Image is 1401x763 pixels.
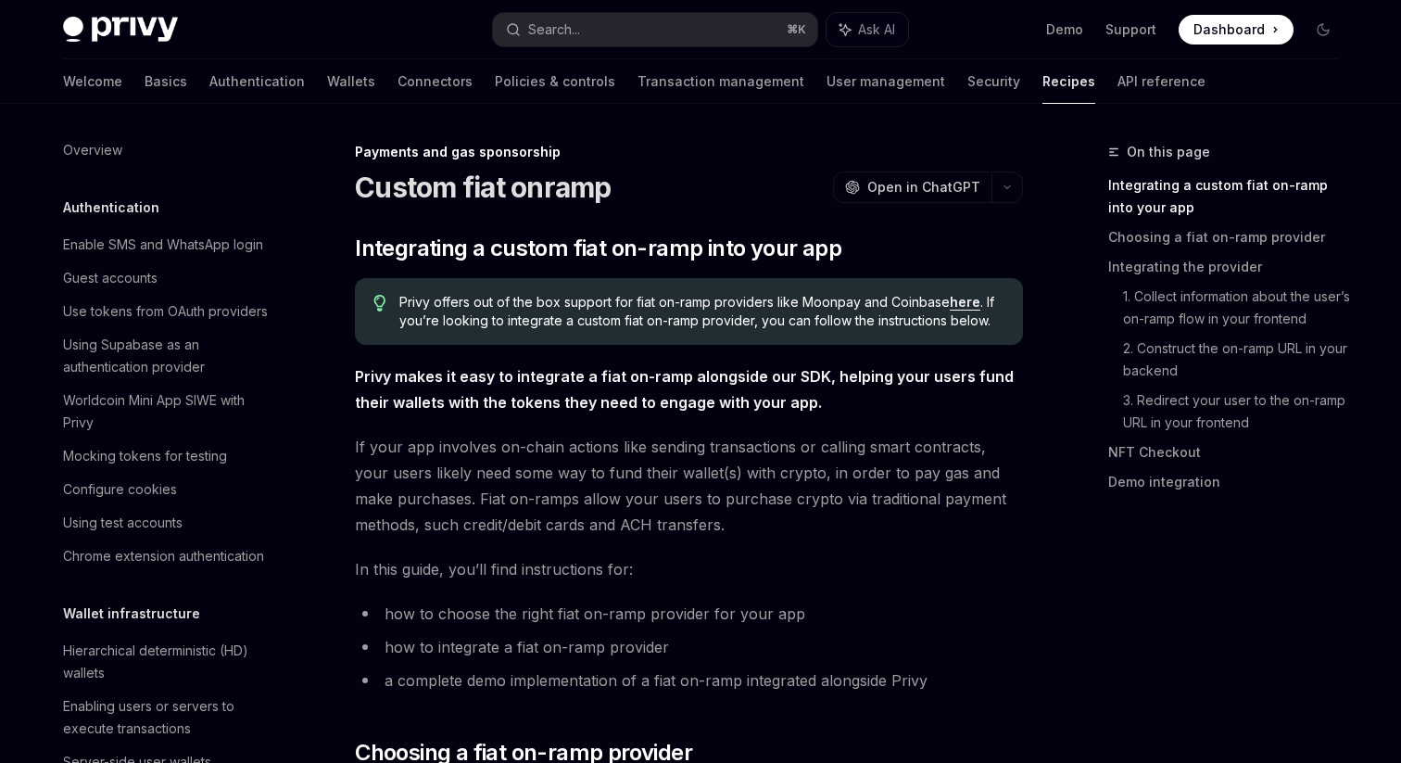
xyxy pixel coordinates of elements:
[48,295,285,328] a: Use tokens from OAuth providers
[48,261,285,295] a: Guest accounts
[48,506,285,540] a: Using test accounts
[1046,20,1083,39] a: Demo
[1108,252,1353,282] a: Integrating the provider
[1042,59,1095,104] a: Recipes
[48,540,285,573] a: Chrome extension authentication
[63,478,177,501] div: Configure cookies
[1193,20,1265,39] span: Dashboard
[1108,438,1353,467] a: NFT Checkout
[63,17,178,43] img: dark logo
[63,445,227,467] div: Mocking tokens for testing
[1123,282,1353,334] a: 1. Collect information about the user’s on-ramp flow in your frontend
[327,59,375,104] a: Wallets
[1105,20,1156,39] a: Support
[1108,467,1353,497] a: Demo integration
[209,59,305,104] a: Authentication
[827,59,945,104] a: User management
[950,294,980,311] a: here
[145,59,187,104] a: Basics
[787,22,806,37] span: ⌘ K
[63,603,200,625] h5: Wallet infrastructure
[528,19,580,41] div: Search...
[355,171,612,204] h1: Custom fiat onramp
[493,13,817,46] button: Search...⌘K
[1108,223,1353,252] a: Choosing a fiat on-ramp provider
[63,197,159,219] h5: Authentication
[355,234,841,263] span: Integrating a custom fiat on-ramp into your app
[48,439,285,473] a: Mocking tokens for testing
[827,13,908,46] button: Ask AI
[355,634,1023,660] li: how to integrate a fiat on-ramp provider
[63,545,264,567] div: Chrome extension authentication
[1127,141,1210,163] span: On this page
[48,473,285,506] a: Configure cookies
[63,139,122,161] div: Overview
[355,556,1023,582] span: In this guide, you’ll find instructions for:
[63,334,274,378] div: Using Supabase as an authentication provider
[355,601,1023,627] li: how to choose the right fiat on-ramp provider for your app
[48,134,285,167] a: Overview
[63,234,263,256] div: Enable SMS and WhatsApp login
[48,634,285,690] a: Hierarchical deterministic (HD) wallets
[63,640,274,684] div: Hierarchical deterministic (HD) wallets
[1108,171,1353,223] a: Integrating a custom fiat on-ramp into your app
[63,267,158,289] div: Guest accounts
[48,228,285,261] a: Enable SMS and WhatsApp login
[355,434,1023,538] span: If your app involves on-chain actions like sending transactions or calling smart contracts, your ...
[1123,386,1353,438] a: 3. Redirect your user to the on-ramp URL in your frontend
[355,143,1023,161] div: Payments and gas sponsorship
[637,59,804,104] a: Transaction management
[967,59,1020,104] a: Security
[399,293,1004,330] span: Privy offers out of the box support for fiat on-ramp providers like Moonpay and Coinbase . If you...
[63,59,122,104] a: Welcome
[63,389,274,434] div: Worldcoin Mini App SIWE with Privy
[63,512,183,534] div: Using test accounts
[63,695,274,740] div: Enabling users or servers to execute transactions
[48,384,285,439] a: Worldcoin Mini App SIWE with Privy
[355,668,1023,693] li: a complete demo implementation of a fiat on-ramp integrated alongside Privy
[48,690,285,745] a: Enabling users or servers to execute transactions
[373,295,386,312] svg: Tip
[867,178,980,197] span: Open in ChatGPT
[398,59,473,104] a: Connectors
[48,328,285,384] a: Using Supabase as an authentication provider
[1117,59,1205,104] a: API reference
[833,172,991,203] button: Open in ChatGPT
[495,59,615,104] a: Policies & controls
[1308,15,1338,45] button: Toggle dark mode
[355,367,1014,412] strong: Privy makes it easy to integrate a fiat on-ramp alongside our SDK, helping your users fund their ...
[1123,334,1353,386] a: 2. Construct the on-ramp URL in your backend
[63,300,268,323] div: Use tokens from OAuth providers
[1179,15,1294,45] a: Dashboard
[858,20,895,39] span: Ask AI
